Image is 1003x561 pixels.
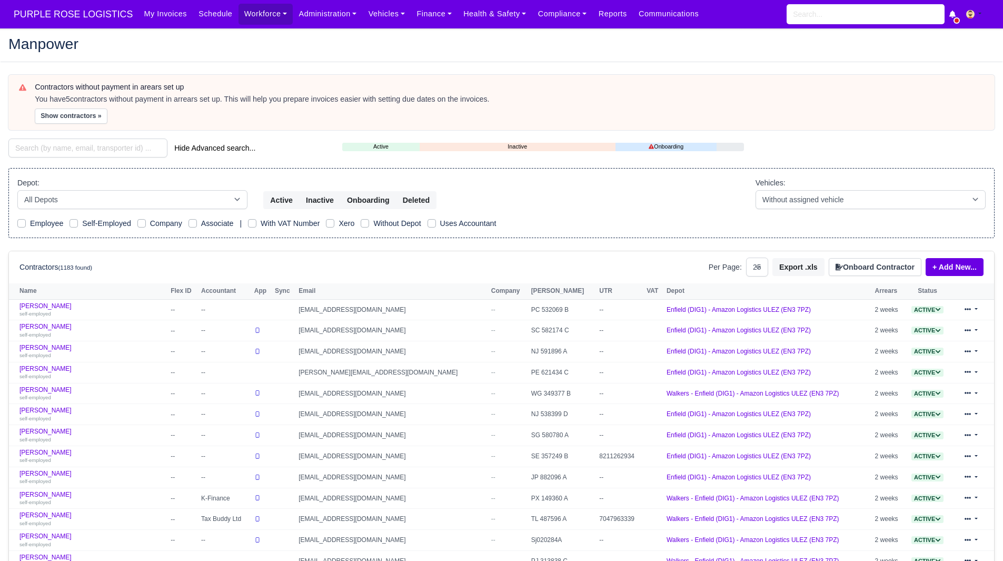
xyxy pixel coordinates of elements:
td: PE 621434 C [529,362,597,383]
td: -- [168,425,198,446]
button: Deleted [396,191,436,209]
a: Active [911,515,944,523]
td: -- [198,341,252,362]
div: + Add New... [921,258,984,276]
small: self-employed [19,542,51,547]
td: [EMAIL_ADDRESS][DOMAIN_NAME] [296,446,489,467]
small: self-employed [19,332,51,338]
a: Communications [633,4,705,24]
td: SE 357249 B [529,446,597,467]
button: Active [263,191,300,209]
td: PC 532069 B [529,299,597,320]
span: -- [491,495,495,502]
td: -- [597,320,644,341]
td: 2 weeks [872,488,906,509]
td: 2 weeks [872,383,906,404]
button: Export .xls [772,258,825,276]
h6: Contractors [19,263,92,272]
a: Active [911,452,944,460]
td: [EMAIL_ADDRESS][DOMAIN_NAME] [296,509,489,530]
span: -- [491,474,495,481]
button: Onboard Contractor [829,258,921,276]
td: -- [168,341,198,362]
a: Active [911,410,944,418]
a: Inactive [420,142,615,151]
span: Active [911,369,944,377]
a: Enfield (DIG1) - Amazon Logistics ULEZ (EN3 7PZ) [667,348,811,355]
a: [PERSON_NAME] self-employed [19,511,165,527]
td: -- [198,467,252,488]
a: Active [342,142,419,151]
td: WG 349377 B [529,383,597,404]
a: Enfield (DIG1) - Amazon Logistics ULEZ (EN3 7PZ) [667,410,811,418]
a: Walkers - Enfield (DIG1) - Amazon Logistics ULEZ (EN3 7PZ) [667,515,839,523]
td: -- [168,320,198,341]
td: -- [168,530,198,551]
small: self-employed [19,311,51,317]
td: -- [597,488,644,509]
span: -- [491,348,495,355]
a: PURPLE ROSE LOGISTICS [8,4,138,25]
a: Walkers - Enfield (DIG1) - Amazon Logistics ULEZ (EN3 7PZ) [667,390,839,397]
td: [EMAIL_ADDRESS][DOMAIN_NAME] [296,383,489,404]
td: 2 weeks [872,446,906,467]
span: Active [911,495,944,503]
th: Arrears [872,283,906,299]
label: Associate [201,218,234,230]
a: Enfield (DIG1) - Amazon Logistics ULEZ (EN3 7PZ) [667,431,811,439]
a: Enfield (DIG1) - Amazon Logistics ULEZ (EN3 7PZ) [667,452,811,460]
th: VAT [644,283,664,299]
td: -- [597,530,644,551]
small: self-employed [19,352,51,358]
td: [EMAIL_ADDRESS][DOMAIN_NAME] [296,404,489,425]
div: You have contractors without payment in arrears set up. This will help you prepare invoices easie... [35,94,984,105]
td: -- [198,425,252,446]
button: Onboarding [340,191,396,209]
td: 2 weeks [872,467,906,488]
label: Xero [339,218,354,230]
a: Finance [411,4,458,24]
small: self-employed [19,373,51,379]
td: 2 weeks [872,425,906,446]
button: Show contractors » [35,109,107,124]
label: Without Depot [373,218,421,230]
td: PX 149360 A [529,488,597,509]
a: Enfield (DIG1) - Amazon Logistics ULEZ (EN3 7PZ) [667,327,811,334]
a: Active [911,390,944,397]
small: self-employed [19,416,51,421]
th: App [252,283,272,299]
small: self-employed [19,437,51,442]
a: [PERSON_NAME] self-employed [19,386,165,401]
td: [EMAIL_ADDRESS][DOMAIN_NAME] [296,341,489,362]
td: [EMAIL_ADDRESS][DOMAIN_NAME] [296,530,489,551]
label: Depot: [17,177,39,189]
td: -- [198,446,252,467]
td: 8211262934 [597,446,644,467]
td: SG 580780 A [529,425,597,446]
span: Active [911,474,944,481]
td: NJ 591896 A [529,341,597,362]
h6: Contractors without payment in arears set up [35,83,984,92]
a: [PERSON_NAME] self-employed [19,323,165,338]
button: Hide Advanced search... [167,139,262,157]
a: Vehicles [363,4,411,24]
td: 2 weeks [872,362,906,383]
a: Health & Safety [458,4,532,24]
span: -- [491,536,495,544]
td: -- [198,320,252,341]
label: Company [150,218,182,230]
td: K-Finance [198,488,252,509]
small: self-employed [19,395,51,400]
small: self-employed [19,520,51,526]
td: 2 weeks [872,320,906,341]
td: [EMAIL_ADDRESS][DOMAIN_NAME] [296,320,489,341]
td: [EMAIL_ADDRESS][DOMAIN_NAME] [296,425,489,446]
div: Manpower [1,28,1002,62]
span: Active [911,306,944,314]
td: -- [168,299,198,320]
input: Search (by name, email, transporter id) ... [8,139,167,158]
span: -- [491,369,495,376]
button: Inactive [299,191,341,209]
span: -- [491,327,495,334]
